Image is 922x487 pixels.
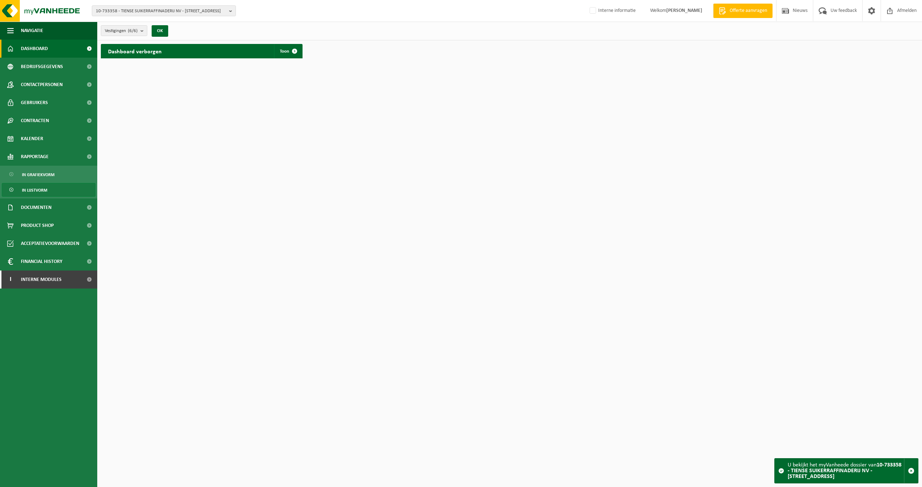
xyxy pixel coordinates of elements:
[666,8,702,13] strong: [PERSON_NAME]
[728,7,769,14] span: Offerte aanvragen
[92,5,236,16] button: 10-733358 - TIENSE SUIKERRAFFINADERIJ NV - [STREET_ADDRESS]
[128,28,138,33] count: (6/6)
[21,22,43,40] span: Navigatie
[713,4,773,18] a: Offerte aanvragen
[21,112,49,130] span: Contracten
[21,216,54,234] span: Product Shop
[21,253,62,271] span: Financial History
[21,40,48,58] span: Dashboard
[274,44,302,58] a: Toon
[280,49,289,54] span: Toon
[96,6,226,17] span: 10-733358 - TIENSE SUIKERRAFFINADERIJ NV - [STREET_ADDRESS]
[2,183,95,197] a: In lijstvorm
[588,5,636,16] label: Interne informatie
[22,168,54,182] span: In grafiekvorm
[21,234,79,253] span: Acceptatievoorwaarden
[788,459,904,483] div: U bekijkt het myVanheede dossier van
[21,130,43,148] span: Kalender
[788,462,901,479] strong: 10-733358 - TIENSE SUIKERRAFFINADERIJ NV - [STREET_ADDRESS]
[22,183,47,197] span: In lijstvorm
[21,148,49,166] span: Rapportage
[21,198,52,216] span: Documenten
[21,58,63,76] span: Bedrijfsgegevens
[7,271,14,289] span: I
[21,94,48,112] span: Gebruikers
[2,167,95,181] a: In grafiekvorm
[101,25,147,36] button: Vestigingen(6/6)
[21,271,62,289] span: Interne modules
[21,76,63,94] span: Contactpersonen
[101,44,169,58] h2: Dashboard verborgen
[152,25,168,37] button: OK
[105,26,138,36] span: Vestigingen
